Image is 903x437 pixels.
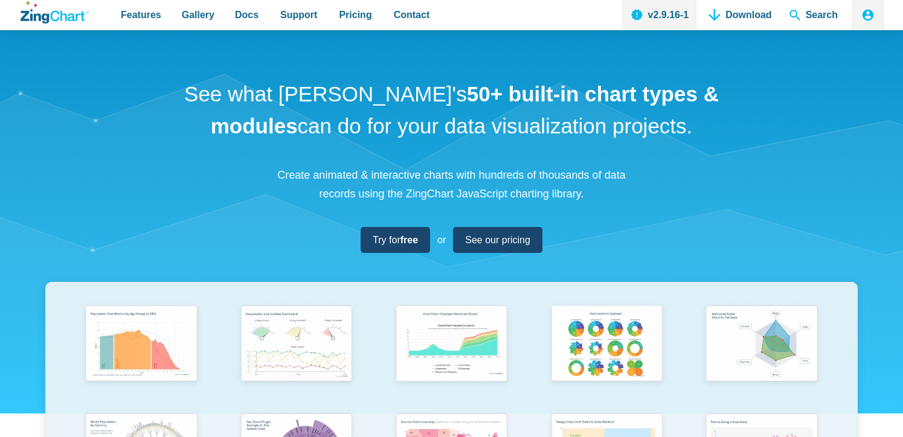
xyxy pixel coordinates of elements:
[180,78,724,142] h1: See what [PERSON_NAME]'s can do for your data visualization projects.
[390,301,513,389] img: Area Chart (Displays Nodes on Hover)
[465,232,530,248] span: See our pricing
[21,1,89,24] a: ZingChart Logo. Click to return to the homepage
[235,7,259,23] span: Docs
[437,232,446,248] span: or
[339,7,371,23] span: Pricing
[234,301,358,389] img: Responsive Live Update Dashboard
[373,232,418,248] span: Try for
[280,7,317,23] span: Support
[545,301,669,389] img: Pie Transform Options
[374,301,529,409] a: Area Chart (Displays Nodes on Hover)
[684,301,840,409] a: Animated Radar Chart ft. Pet Data
[453,227,542,253] a: See our pricing
[394,7,430,23] span: Contact
[529,301,684,409] a: Pie Transform Options
[182,7,214,23] span: Gallery
[400,235,418,245] strong: free
[64,301,219,409] a: Population Distribution by Age Group in 2052
[79,301,203,389] img: Population Distribution by Age Group in 2052
[219,301,374,409] a: Responsive Live Update Dashboard
[271,166,633,203] p: Create animated & interactive charts with hundreds of thousands of data records using the ZingCha...
[121,7,161,23] span: Features
[361,227,430,253] a: Try forfree
[699,301,823,389] img: Animated Radar Chart ft. Pet Data
[211,82,719,138] strong: 50+ built-in chart types & modules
